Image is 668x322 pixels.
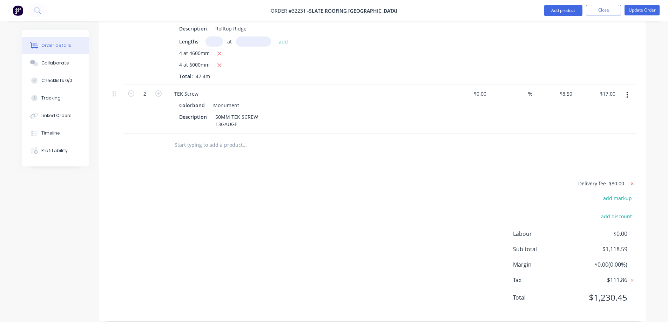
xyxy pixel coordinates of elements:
span: $80.00 [609,180,624,187]
div: Timeline [41,130,60,136]
div: TEK Screw [169,89,204,99]
span: at [227,38,232,45]
span: $111.86 [575,276,627,284]
div: Linked Orders [41,112,72,119]
div: Rolltop Ridge [212,23,249,34]
button: Close [586,5,621,15]
span: $0.00 ( 0.00 %) [575,260,627,269]
button: Collaborate [22,54,89,72]
span: Delivery fee [578,180,606,187]
button: Tracking [22,89,89,107]
div: Description [176,23,210,34]
div: Profitability [41,148,68,154]
div: Description [176,112,210,122]
button: Profitability [22,142,89,159]
div: Order details [41,42,71,49]
span: Labour [513,229,575,238]
button: add discount [598,211,636,221]
span: 4 at 4600mm [179,49,210,58]
span: Lengths [179,38,198,45]
button: add markup [600,193,636,203]
span: 4 at 6000mm [179,61,210,70]
span: Tax [513,276,575,284]
button: Checklists 0/0 [22,72,89,89]
button: Linked Orders [22,107,89,124]
span: % [528,90,532,98]
span: Order #32231 - [271,7,309,14]
div: Tracking [41,95,61,101]
a: SLATE ROOFING [GEOGRAPHIC_DATA] [309,7,397,14]
span: $0.00 [575,229,627,238]
span: $1,230.45 [575,291,627,304]
span: Sub total [513,245,575,253]
div: Monument [210,100,239,110]
span: Total [513,293,575,302]
span: 42.4m [193,73,213,80]
input: Start typing to add a product... [174,138,315,152]
div: Colorbond [179,100,208,110]
span: Total: [179,73,193,80]
button: Add product [544,5,582,16]
div: 50MM TEK SCREW 13GAUGE [212,112,262,129]
span: $1,118.59 [575,245,627,253]
div: Checklists 0/0 [41,77,72,84]
span: Margin [513,260,575,269]
button: Order details [22,37,89,54]
button: Timeline [22,124,89,142]
div: Collaborate [41,60,69,66]
button: add [275,36,292,46]
img: Factory [13,5,23,16]
button: Update Order [625,5,660,15]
